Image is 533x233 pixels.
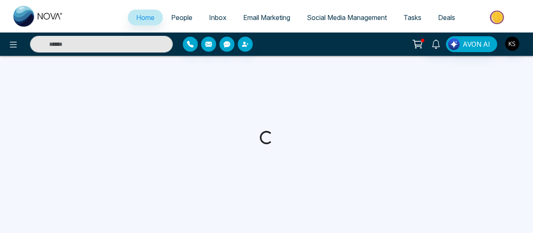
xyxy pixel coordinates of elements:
[299,10,395,25] a: Social Media Management
[201,10,235,25] a: Inbox
[171,13,192,22] span: People
[505,37,519,51] img: User Avatar
[307,13,387,22] span: Social Media Management
[403,13,421,22] span: Tasks
[235,10,299,25] a: Email Marketing
[430,10,463,25] a: Deals
[243,13,290,22] span: Email Marketing
[163,10,201,25] a: People
[395,10,430,25] a: Tasks
[446,36,497,52] button: AVON AI
[209,13,227,22] span: Inbox
[136,13,154,22] span: Home
[463,39,490,49] span: AVON AI
[468,8,528,27] img: Market-place.gif
[438,13,455,22] span: Deals
[448,38,460,50] img: Lead Flow
[13,6,63,27] img: Nova CRM Logo
[128,10,163,25] a: Home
